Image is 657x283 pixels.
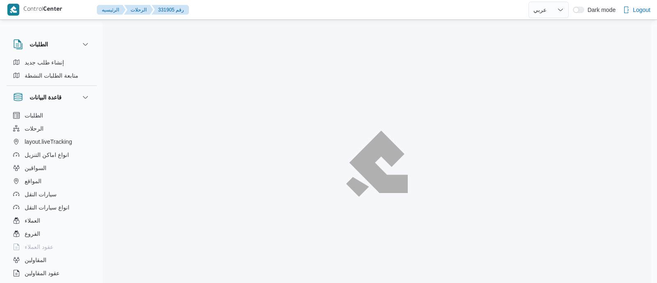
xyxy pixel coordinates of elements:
[30,92,62,102] h3: قاعدة البيانات
[10,161,94,175] button: السواقين
[25,176,41,186] span: المواقع
[10,188,94,201] button: سيارات النقل
[584,7,616,13] span: Dark mode
[10,201,94,214] button: انواع سيارات النقل
[25,124,44,133] span: الرحلات
[25,202,69,212] span: انواع سيارات النقل
[10,135,94,148] button: layout.liveTracking
[124,5,153,15] button: الرحلات
[10,240,94,253] button: عقود العملاء
[25,110,43,120] span: الطلبات
[97,5,126,15] button: الرئيسيه
[152,5,189,15] button: 331905 رقم
[10,214,94,227] button: العملاء
[10,56,94,69] button: إنشاء طلب جديد
[10,253,94,267] button: المقاولين
[43,7,62,13] b: Center
[7,4,19,16] img: X8yXhbKr1z7QwAAAABJRU5ErkJggg==
[13,39,90,49] button: الطلبات
[25,58,64,67] span: إنشاء طلب جديد
[25,163,46,173] span: السواقين
[25,150,69,160] span: انواع اماكن التنزيل
[25,189,57,199] span: سيارات النقل
[25,229,40,239] span: الفروع
[13,92,90,102] button: قاعدة البيانات
[10,267,94,280] button: عقود المقاولين
[620,2,654,18] button: Logout
[25,242,53,252] span: عقود العملاء
[25,71,78,81] span: متابعة الطلبات النشطة
[10,148,94,161] button: انواع اماكن التنزيل
[10,109,94,122] button: الطلبات
[7,56,97,85] div: الطلبات
[633,5,650,15] span: Logout
[25,268,60,278] span: عقود المقاولين
[30,39,48,49] h3: الطلبات
[10,227,94,240] button: الفروع
[10,175,94,188] button: المواقع
[10,69,94,82] button: متابعة الطلبات النشطة
[10,122,94,135] button: الرحلات
[351,136,403,191] img: ILLA Logo
[25,137,72,147] span: layout.liveTracking
[25,216,40,225] span: العملاء
[25,255,46,265] span: المقاولين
